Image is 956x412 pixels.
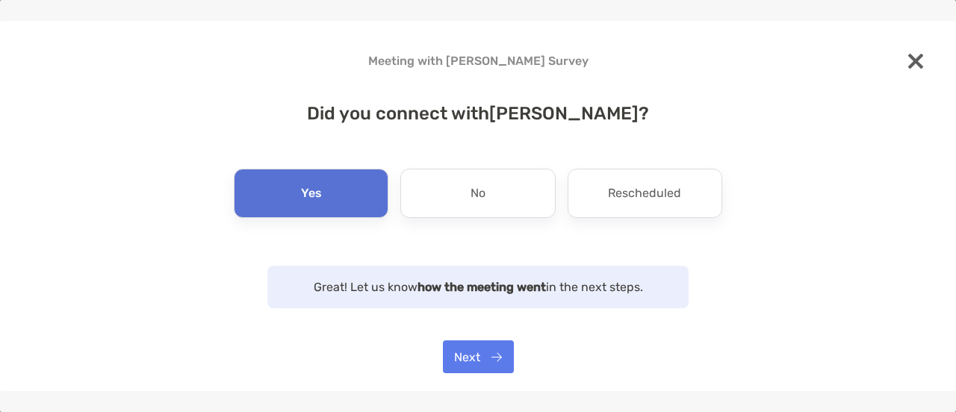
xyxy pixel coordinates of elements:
h4: Meeting with [PERSON_NAME] Survey [24,54,932,68]
p: No [471,181,485,205]
h4: Did you connect with [PERSON_NAME] ? [24,103,932,124]
button: Next [443,340,514,373]
img: close modal [908,54,923,69]
p: Great! Let us know in the next steps. [282,278,674,296]
strong: how the meeting went [418,280,546,294]
p: Rescheduled [608,181,681,205]
p: Yes [301,181,322,205]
